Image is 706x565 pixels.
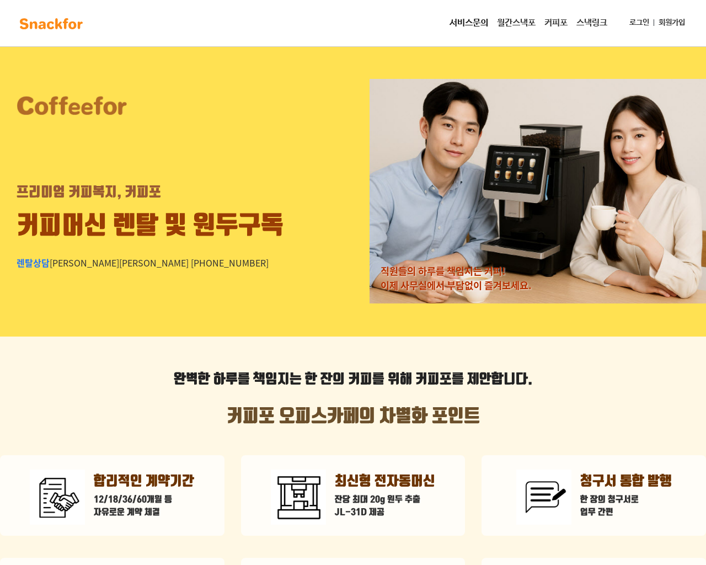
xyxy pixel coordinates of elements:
p: 한 장의 청구서로 업무 간편 [580,494,672,519]
p: 청구서 통합 발행 [580,472,672,492]
p: 최신형 전자동머신 [335,472,435,492]
a: 서비스문의 [445,12,493,34]
a: 월간스낵포 [493,12,540,34]
p: 합리적인 계약기간 [94,472,194,492]
img: 통합청구 [516,470,571,525]
p: 12/18/36/60개월 등 자유로운 계약 체결 [94,494,194,519]
img: 계약기간 [30,470,85,525]
div: 직원들의 하루를 책임지는 커피! 이제 사무실에서 부담없이 즐겨보세요. [381,264,532,293]
a: 회원가입 [654,13,689,33]
img: 렌탈 모델 사진 [370,79,706,303]
div: 커피머신 렌탈 및 원두구독 [17,208,284,245]
div: 프리미엄 커피복지, 커피포 [17,183,161,202]
a: 커피포 [540,12,572,34]
img: 커피포 로고 [17,95,127,116]
a: 로그인 [625,13,654,33]
img: 전자동머신 [271,470,326,525]
div: [PERSON_NAME][PERSON_NAME] [PHONE_NUMBER] [17,256,269,269]
img: background-main-color.svg [17,15,86,33]
p: 잔당 최대 20g 원두 추출 JL-31D 제공 [335,494,435,519]
span: 렌탈상담 [17,256,50,269]
strong: 완벽한 하루를 책임지는 한 잔의 커피 [174,371,372,388]
a: 스낵링크 [572,12,612,34]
